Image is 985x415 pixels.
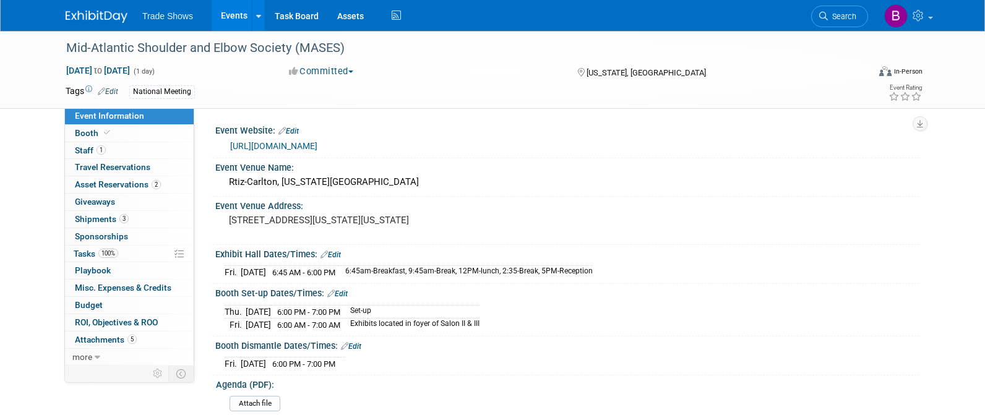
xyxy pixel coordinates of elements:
[320,250,341,259] a: Edit
[75,231,128,241] span: Sponsorships
[229,215,495,226] pre: [STREET_ADDRESS][US_STATE][US_STATE]
[888,85,922,91] div: Event Rating
[241,266,266,279] td: [DATE]
[119,214,129,223] span: 3
[72,352,92,362] span: more
[65,228,194,245] a: Sponsorships
[75,197,115,207] span: Giveaways
[230,141,317,151] a: [URL][DOMAIN_NAME]
[65,159,194,176] a: Travel Reservations
[241,357,266,370] td: [DATE]
[828,12,856,21] span: Search
[65,314,194,331] a: ROI, Objectives & ROO
[327,289,348,298] a: Edit
[74,249,118,259] span: Tasks
[65,332,194,348] a: Attachments5
[215,336,919,353] div: Booth Dismantle Dates/Times:
[343,305,480,319] td: Set-up
[75,128,113,138] span: Booth
[75,335,137,344] span: Attachments
[92,66,104,75] span: to
[65,194,194,210] a: Giveaways
[75,300,103,310] span: Budget
[104,129,110,136] i: Booth reservation complete
[75,179,161,189] span: Asset Reservations
[277,307,340,317] span: 6:00 PM - 7:00 PM
[285,65,358,78] button: Committed
[65,297,194,314] a: Budget
[98,87,118,96] a: Edit
[75,111,144,121] span: Event Information
[216,375,914,391] div: Agenda (PDF):
[75,145,106,155] span: Staff
[66,11,127,23] img: ExhibitDay
[338,266,593,279] td: 6:45am-Breakfast, 9:45am-Break, 12PM-lunch, 2:35-Break, 5PM-Reception
[75,162,150,172] span: Travel Reservations
[75,283,171,293] span: Misc. Expenses & Credits
[97,145,106,155] span: 1
[246,305,271,319] td: [DATE]
[65,349,194,366] a: more
[587,68,706,77] span: [US_STATE], [GEOGRAPHIC_DATA]
[225,319,246,332] td: Fri.
[127,335,137,344] span: 5
[152,180,161,189] span: 2
[341,342,361,351] a: Edit
[65,211,194,228] a: Shipments3
[129,85,195,98] div: National Meeting
[65,280,194,296] a: Misc. Expenses & Credits
[893,67,923,76] div: In-Person
[66,65,131,76] span: [DATE] [DATE]
[66,85,118,99] td: Tags
[225,357,241,370] td: Fri.
[278,127,299,135] a: Edit
[795,64,923,83] div: Event Format
[884,4,908,28] img: Becca Rensi
[147,366,169,382] td: Personalize Event Tab Strip
[215,158,919,174] div: Event Venue Name:
[65,262,194,279] a: Playbook
[225,305,246,319] td: Thu.
[277,320,340,330] span: 6:00 AM - 7:00 AM
[272,268,335,277] span: 6:45 AM - 6:00 PM
[65,142,194,159] a: Staff1
[75,214,129,224] span: Shipments
[98,249,118,258] span: 100%
[225,173,910,192] div: Rtiz-Carlton, [US_STATE][GEOGRAPHIC_DATA]
[75,317,158,327] span: ROI, Objectives & ROO
[65,125,194,142] a: Booth
[215,197,919,212] div: Event Venue Address:
[215,121,919,137] div: Event Website:
[65,108,194,124] a: Event Information
[65,176,194,193] a: Asset Reservations2
[62,37,850,59] div: Mid-Atlantic Shoulder and Elbow Society (MASES)
[215,245,919,261] div: Exhibit Hall Dates/Times:
[132,67,155,75] span: (1 day)
[142,11,193,21] span: Trade Shows
[246,319,271,332] td: [DATE]
[879,66,892,76] img: Format-Inperson.png
[225,266,241,279] td: Fri.
[169,366,194,382] td: Toggle Event Tabs
[75,265,111,275] span: Playbook
[272,359,335,369] span: 6:00 PM - 7:00 PM
[811,6,868,27] a: Search
[215,284,919,300] div: Booth Set-up Dates/Times:
[65,246,194,262] a: Tasks100%
[343,319,480,332] td: Exhibits located in foyer of Salon II & III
